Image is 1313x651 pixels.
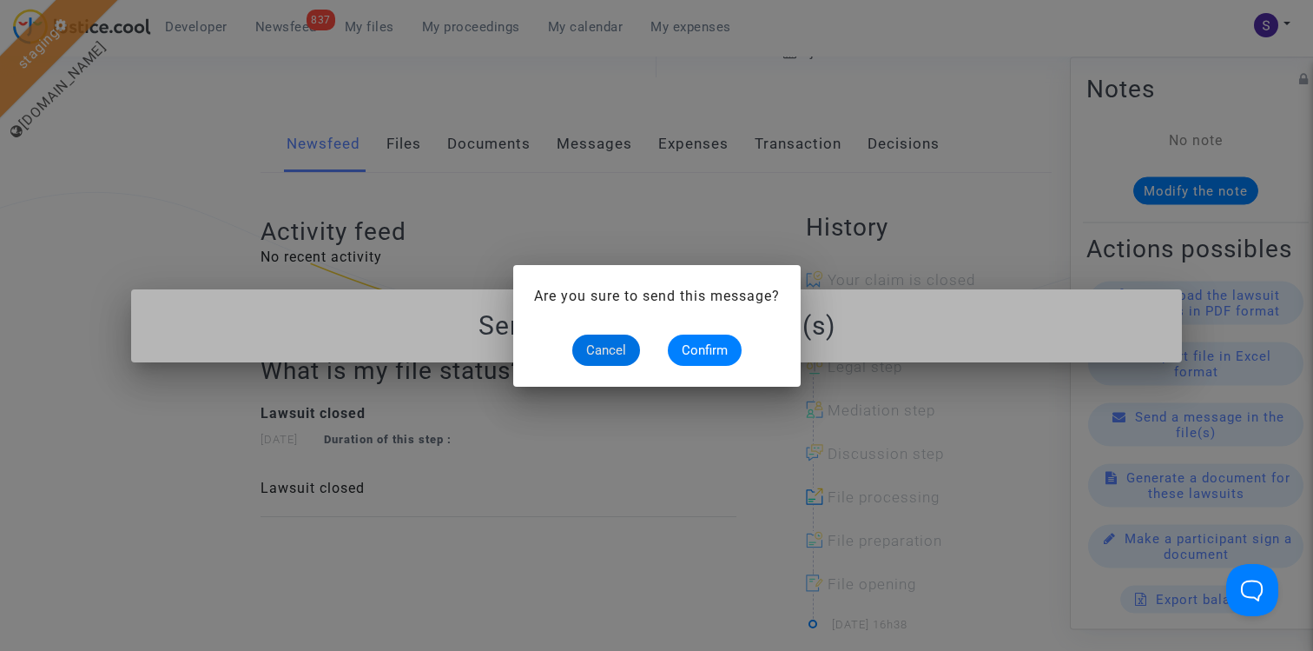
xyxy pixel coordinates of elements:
iframe: Help Scout Beacon - Open [1226,564,1278,616]
button: Confirm [668,335,742,366]
span: Are you sure to send this message? [534,288,780,304]
button: Cancel [572,335,640,366]
span: Cancel [586,342,626,358]
span: Confirm [682,342,728,358]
